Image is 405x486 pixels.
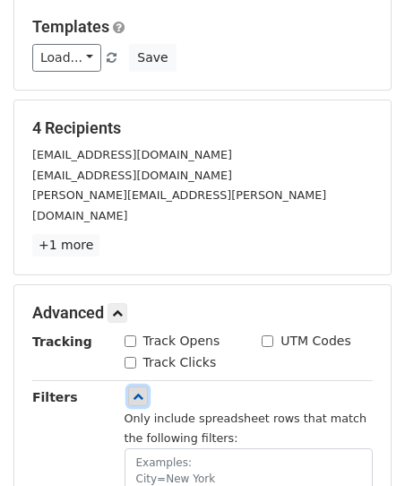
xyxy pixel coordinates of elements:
[32,303,373,323] h5: Advanced
[32,334,92,349] strong: Tracking
[32,118,373,138] h5: 4 Recipients
[129,44,176,72] button: Save
[125,412,367,446] small: Only include spreadsheet rows that match the following filters:
[32,44,101,72] a: Load...
[143,353,217,372] label: Track Clicks
[32,234,99,256] a: +1 more
[143,332,220,351] label: Track Opens
[32,17,109,36] a: Templates
[32,390,78,404] strong: Filters
[32,169,232,182] small: [EMAIL_ADDRESS][DOMAIN_NAME]
[280,332,350,351] label: UTM Codes
[32,188,326,222] small: [PERSON_NAME][EMAIL_ADDRESS][PERSON_NAME][DOMAIN_NAME]
[32,148,232,161] small: [EMAIL_ADDRESS][DOMAIN_NAME]
[315,400,405,486] iframe: Chat Widget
